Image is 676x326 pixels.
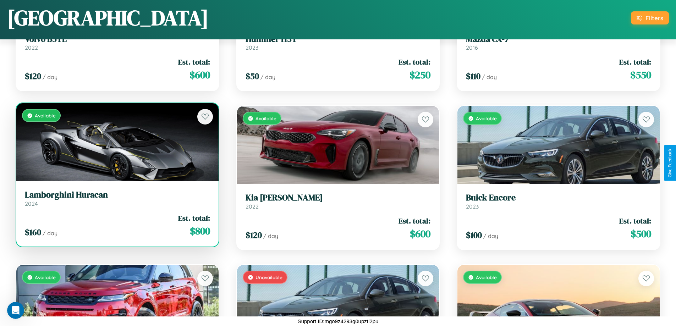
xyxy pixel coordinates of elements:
[25,190,210,207] a: Lamborghini Huracan2024
[466,229,482,241] span: $ 100
[246,34,431,51] a: Hummer H3T2023
[25,226,41,238] span: $ 160
[35,112,56,118] span: Available
[246,70,259,82] span: $ 50
[466,34,651,51] a: Mazda CX-72016
[7,3,209,32] h1: [GEOGRAPHIC_DATA]
[178,57,210,67] span: Est. total:
[631,11,669,24] button: Filters
[482,73,497,81] span: / day
[483,232,498,239] span: / day
[466,193,651,203] h3: Buick Encore
[619,216,651,226] span: Est. total:
[189,68,210,82] span: $ 600
[43,73,57,81] span: / day
[476,274,497,280] span: Available
[466,70,480,82] span: $ 110
[246,44,258,51] span: 2023
[25,190,210,200] h3: Lamborghini Huracan
[25,200,38,207] span: 2024
[255,274,282,280] span: Unavailable
[667,149,672,177] div: Give Feedback
[263,232,278,239] span: / day
[466,193,651,210] a: Buick Encore2023
[298,316,379,326] p: Support ID: mgo9z4293g0upzti2pu
[466,44,478,51] span: 2016
[246,229,262,241] span: $ 120
[7,302,24,319] iframe: Intercom live chat
[43,230,57,237] span: / day
[246,203,259,210] span: 2022
[260,73,275,81] span: / day
[410,68,430,82] span: $ 250
[619,57,651,67] span: Est. total:
[190,224,210,238] span: $ 800
[631,227,651,241] span: $ 500
[25,70,41,82] span: $ 120
[35,274,56,280] span: Available
[246,193,431,203] h3: Kia [PERSON_NAME]
[399,57,430,67] span: Est. total:
[466,203,479,210] span: 2023
[399,216,430,226] span: Est. total:
[410,227,430,241] span: $ 600
[645,14,663,22] div: Filters
[476,115,497,121] span: Available
[25,34,210,51] a: Volvo B5TL2022
[178,213,210,223] span: Est. total:
[630,68,651,82] span: $ 550
[255,115,276,121] span: Available
[246,193,431,210] a: Kia [PERSON_NAME]2022
[25,44,38,51] span: 2022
